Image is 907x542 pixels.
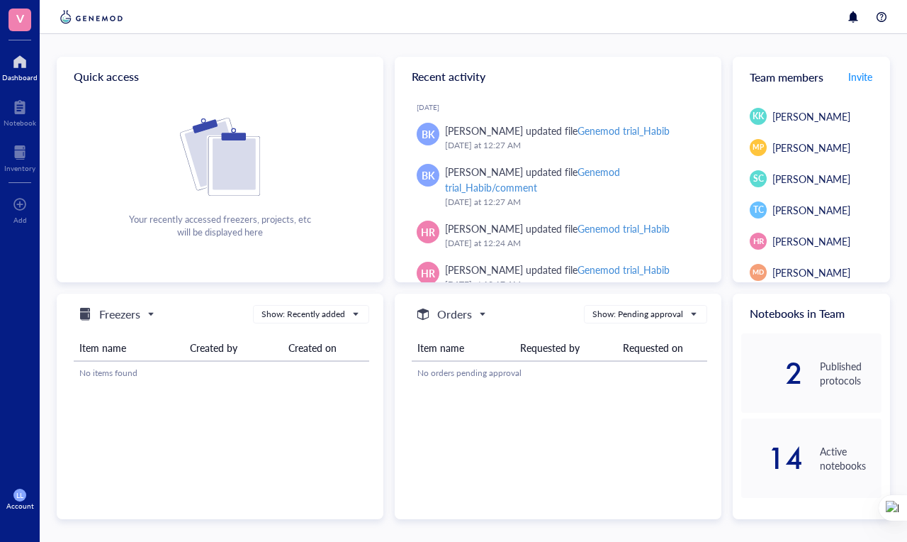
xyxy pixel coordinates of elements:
span: HR [753,236,764,248]
div: [PERSON_NAME] updated file [445,221,670,236]
span: Invite [848,70,872,84]
div: Team members [733,57,890,96]
span: KK [753,110,764,123]
div: Notebook [4,118,36,127]
span: SC [753,172,764,185]
img: Cf+DiIyRRx+BTSbnYhsZzE9to3+AfuhVxcka4spAAAAAElFTkSuQmCC [180,118,260,196]
div: Account [6,502,34,510]
div: Genemod trial_Habib [578,123,670,138]
div: Recent activity [395,57,721,96]
th: Item name [74,335,184,361]
div: [DATE] at 12:24 AM [445,236,699,250]
span: LL [16,491,23,499]
div: Dashboard [2,73,38,82]
span: [PERSON_NAME] [772,265,850,280]
div: No items found [79,367,364,380]
a: BK[PERSON_NAME] updated fileGenemod trial_Habib/comment[DATE] at 12:27 AM [406,158,710,215]
th: Created by [184,335,283,361]
div: [PERSON_NAME] updated file [445,123,670,138]
button: Invite [847,65,873,88]
a: Dashboard [2,50,38,82]
div: Show: Pending approval [592,308,683,321]
th: Created on [283,335,369,361]
span: [PERSON_NAME] [772,234,850,248]
span: [PERSON_NAME] [772,172,850,186]
th: Item name [412,335,514,361]
div: Inventory [4,164,35,172]
div: Notebooks in Team [733,294,890,333]
div: [DATE] at 12:27 AM [445,138,699,153]
div: [DATE] at 12:27 AM [445,195,699,209]
div: Published protocols [820,359,881,387]
span: [PERSON_NAME] [772,140,850,155]
span: [PERSON_NAME] [772,109,850,123]
a: Inventory [4,141,35,172]
span: TC [753,204,764,216]
span: BK [422,126,435,142]
div: Quick access [57,57,383,96]
a: BK[PERSON_NAME] updated fileGenemod trial_Habib[DATE] at 12:27 AM [406,117,710,158]
span: BK [422,167,435,183]
h5: Freezers [99,306,140,323]
div: No orders pending approval [417,367,702,380]
th: Requested by [514,335,617,361]
a: HR[PERSON_NAME] updated fileGenemod trial_Habib[DATE] at 12:17 AM [406,256,710,297]
div: Add [13,216,27,224]
h5: Orders [437,306,472,323]
div: [DATE] [417,103,710,111]
span: [PERSON_NAME] [772,203,850,217]
div: Your recently accessed freezers, projects, etc will be displayed here [129,213,311,238]
a: Notebook [4,96,36,127]
a: HR[PERSON_NAME] updated fileGenemod trial_Habib[DATE] at 12:24 AM [406,215,710,256]
div: 14 [741,447,803,470]
span: MD [753,267,764,277]
img: genemod-logo [57,9,126,26]
span: V [16,9,24,27]
div: 2 [741,362,803,385]
div: [PERSON_NAME] updated file [445,164,699,195]
th: Requested on [617,335,707,361]
div: Show: Recently added [261,308,345,321]
div: Genemod trial_Habib [578,221,670,236]
div: Active notebooks [820,444,881,472]
span: HR [421,224,435,240]
span: MP [753,142,763,153]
